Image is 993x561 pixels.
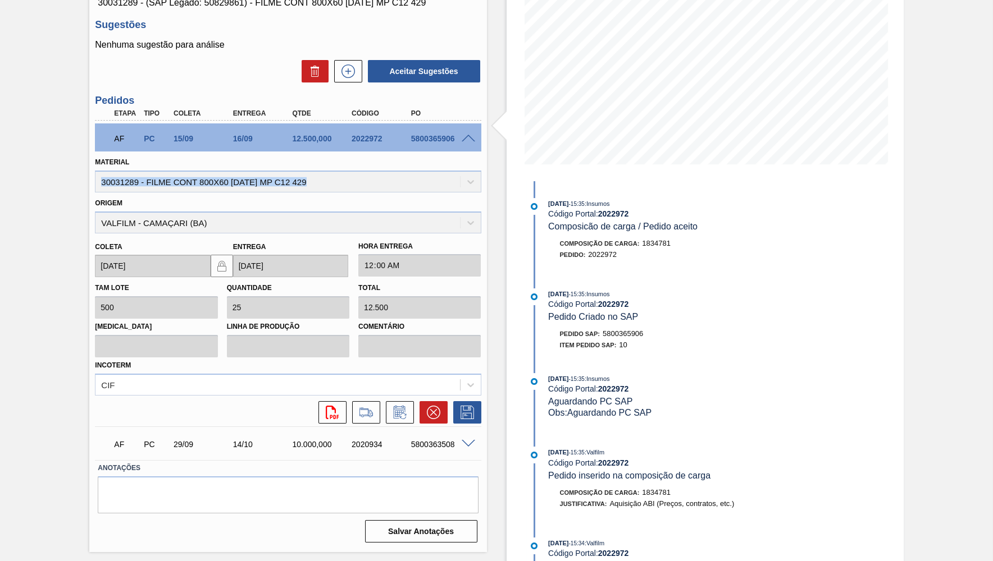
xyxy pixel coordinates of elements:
div: 10.000,000 [289,440,356,449]
label: Origem [95,199,122,207]
div: 12.500,000 [289,134,356,143]
p: AF [114,134,139,143]
img: atual [531,452,538,458]
div: Pedido de Compra [141,440,171,449]
img: atual [531,293,538,300]
div: 2020934 [349,440,415,449]
span: [DATE] [548,200,568,207]
div: 15/09/2025 [171,134,237,143]
div: Entrega [230,109,297,117]
input: dd/mm/yyyy [233,255,348,277]
div: 2022972 [349,134,415,143]
div: Aguardando Faturamento [111,432,142,457]
span: [DATE] [548,540,568,546]
p: AF [114,440,139,449]
span: Obs: Aguardando PC SAP [548,408,652,417]
span: 10 [619,341,627,349]
span: Composição de Carga : [560,489,640,496]
span: 2022972 [588,250,617,259]
span: Pedido SAP: [560,330,600,337]
div: 5800365906 [408,134,475,143]
span: - 15:34 [569,540,585,546]
label: Anotações [98,460,478,476]
label: Total [358,284,380,292]
div: Ir para Composição de Carga [347,401,380,424]
span: Composicão de carga / Pedido aceito [548,222,698,231]
label: Coleta [95,243,122,251]
span: 1834781 [642,239,671,247]
span: 5800365906 [603,329,643,338]
label: Quantidade [227,284,272,292]
span: [DATE] [548,449,568,456]
strong: 2022972 [598,209,629,218]
label: Hora Entrega [358,238,481,255]
span: Aquisição ABI (Preços, contratos, etc.) [609,499,734,508]
button: Aceitar Sugestões [368,60,480,82]
div: Informar alteração no pedido [380,401,414,424]
p: Nenhuma sugestão para análise [95,40,481,50]
span: Item pedido SAP: [560,342,617,348]
div: Código Portal: [548,384,815,393]
div: Salvar Pedido [448,401,481,424]
img: atual [531,378,538,385]
div: 29/09/2025 [171,440,237,449]
div: Nova sugestão [329,60,362,82]
div: Código Portal: [548,458,815,467]
span: Pedido Criado no SAP [548,312,638,321]
span: Pedido inserido na composição de carga [548,471,710,480]
span: - 15:35 [569,376,585,382]
span: Aguardando PC SAP [548,397,632,406]
span: [DATE] [548,291,568,297]
div: 5800363508 [408,440,475,449]
img: atual [531,542,538,549]
strong: 2022972 [598,549,629,558]
img: locked [215,259,229,273]
h3: Pedidos [95,95,481,107]
span: : Valfilm [585,449,604,456]
div: Excluir Sugestões [296,60,329,82]
span: Justificativa: [560,500,607,507]
button: Salvar Anotações [365,520,477,542]
span: : Insumos [585,375,610,382]
div: Pedido de Compra [141,134,171,143]
label: Entrega [233,243,266,251]
label: Comentário [358,319,481,335]
div: CIF [101,380,115,389]
strong: 2022972 [598,458,629,467]
div: 14/10/2025 [230,440,297,449]
div: Abrir arquivo PDF [313,401,347,424]
div: Código Portal: [548,300,815,309]
div: Cancelar pedido [414,401,448,424]
span: - 15:35 [569,291,585,297]
div: Etapa [111,109,142,117]
div: Código [349,109,415,117]
span: [DATE] [548,375,568,382]
span: 1834781 [642,488,671,496]
div: Qtde [289,109,356,117]
span: : Insumos [585,291,610,297]
div: Código Portal: [548,209,815,218]
input: dd/mm/yyyy [95,255,210,277]
label: [MEDICAL_DATA] [95,319,217,335]
div: Tipo [141,109,171,117]
div: Aguardando Faturamento [111,126,142,151]
span: : Insumos [585,200,610,207]
label: Material [95,158,129,166]
div: Aceitar Sugestões [362,59,481,84]
div: PO [408,109,475,117]
div: Coleta [171,109,237,117]
span: Pedido : [560,251,586,258]
span: - 15:35 [569,201,585,207]
strong: 2022972 [598,384,629,393]
img: atual [531,203,538,210]
span: Composição de Carga : [560,240,640,247]
div: Código Portal: [548,549,815,558]
label: Tam lote [95,284,129,292]
h3: Sugestões [95,19,481,31]
strong: 2022972 [598,300,629,309]
span: - 15:35 [569,449,585,456]
label: Incoterm [95,361,131,369]
label: Linha de Produção [227,319,349,335]
button: locked [211,255,233,277]
div: 16/09/2025 [230,134,297,143]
